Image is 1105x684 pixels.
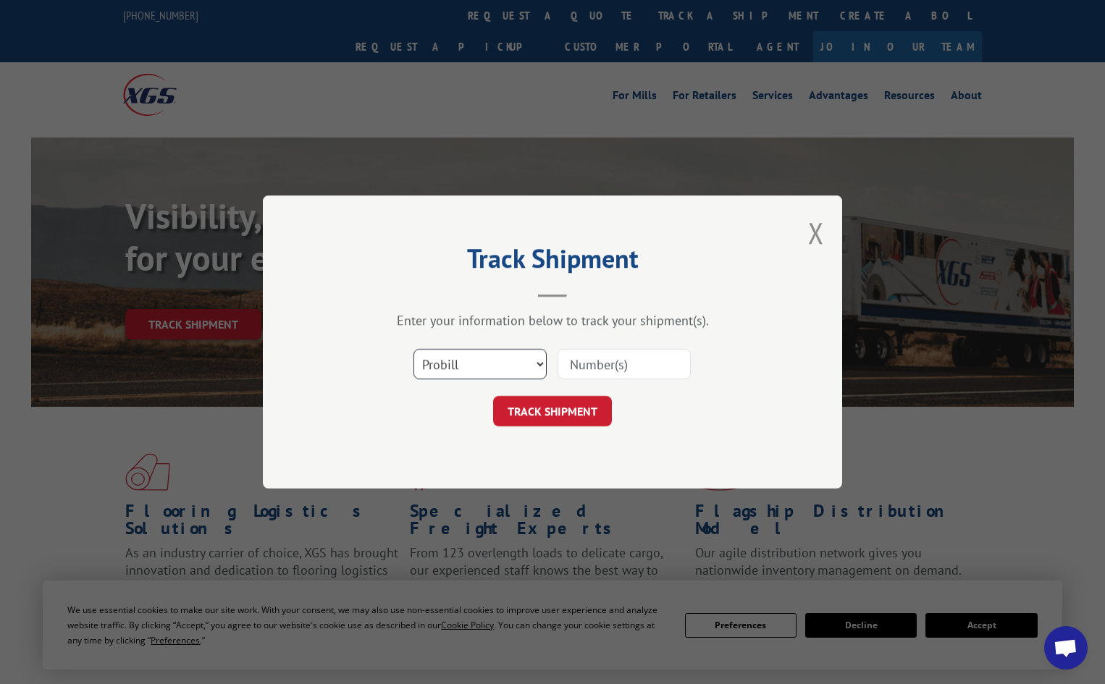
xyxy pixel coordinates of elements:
[493,396,612,426] button: TRACK SHIPMENT
[335,248,770,276] h2: Track Shipment
[1044,626,1088,670] div: Open chat
[335,312,770,329] div: Enter your information below to track your shipment(s).
[558,349,691,379] input: Number(s)
[808,214,824,252] button: Close modal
